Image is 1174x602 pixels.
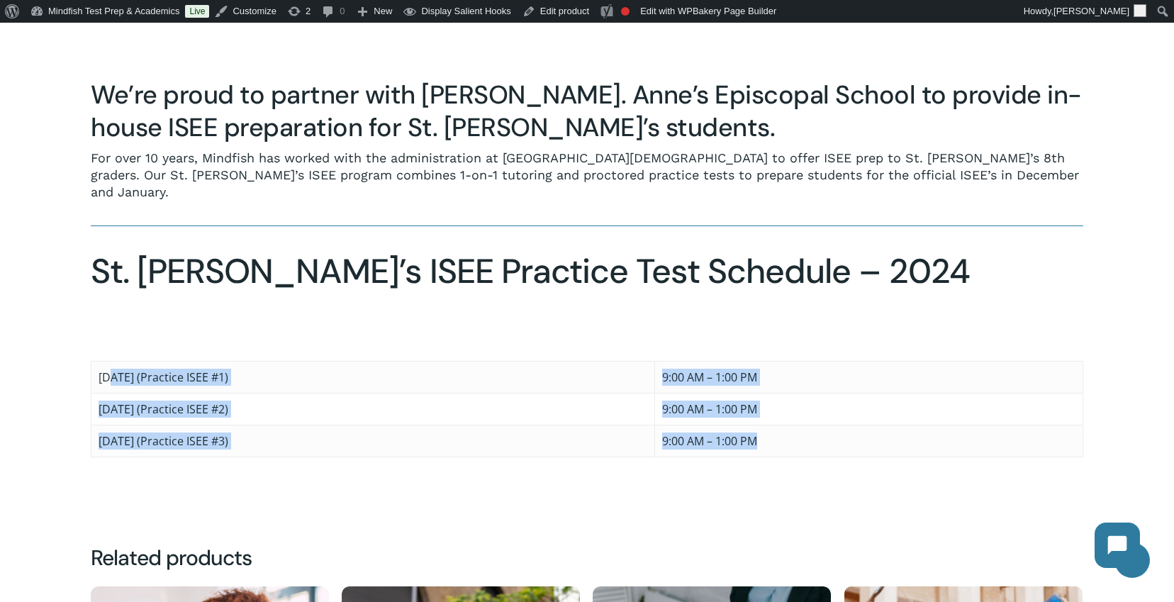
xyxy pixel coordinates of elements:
[621,7,630,16] div: Needs improvement
[654,361,1083,393] td: 9:00 AM – 1:00 PM
[91,150,1083,201] p: For over 10 years, Mindfish has worked with the administration at [GEOGRAPHIC_DATA][DEMOGRAPHIC_D...
[654,393,1083,425] td: 9:00 AM – 1:00 PM
[185,5,209,18] a: Live
[654,425,1083,457] td: 9:00 AM – 1:00 PM
[91,251,1083,292] h2: St. [PERSON_NAME]’s ISEE Practice Test Schedule – 2024
[91,361,655,393] td: [DATE] (Practice ISEE #1)
[91,425,655,457] td: [DATE] (Practice ISEE #3)
[1080,508,1154,582] iframe: Chatbot
[1053,6,1129,16] span: [PERSON_NAME]
[91,79,1083,144] h3: We’re proud to partner with [PERSON_NAME]. Anne’s Episcopal School to provide in-house ISEE prepa...
[91,544,1083,572] h2: Related products
[91,393,655,425] td: [DATE] (Practice ISEE #2)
